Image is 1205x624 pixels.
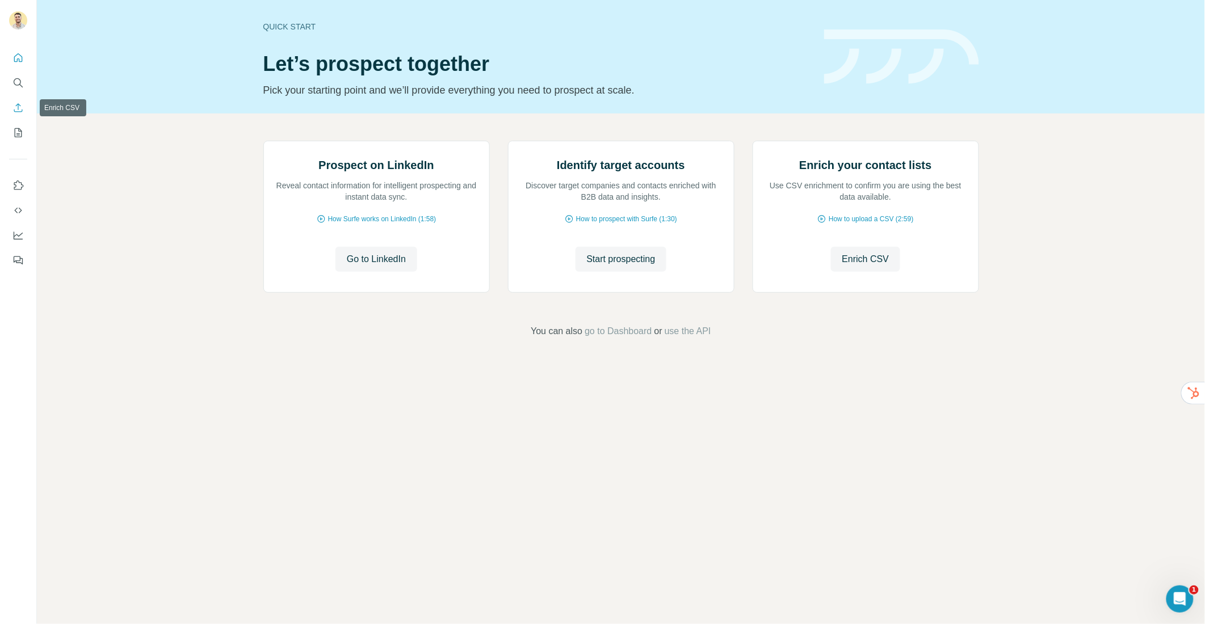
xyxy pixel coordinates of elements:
[576,214,677,224] span: How to prospect with Surfe (1:30)
[9,48,27,68] button: Quick start
[799,157,931,173] h2: Enrich your contact lists
[9,225,27,246] button: Dashboard
[263,82,811,98] p: Pick your starting point and we’ll provide everything you need to prospect at scale.
[263,21,811,32] div: Quick start
[9,98,27,118] button: Enrich CSV
[576,247,667,272] button: Start prospecting
[347,252,406,266] span: Go to LinkedIn
[587,252,656,266] span: Start prospecting
[9,250,27,271] button: Feedback
[328,214,436,224] span: How Surfe works on LinkedIn (1:58)
[829,214,913,224] span: How to upload a CSV (2:59)
[831,247,901,272] button: Enrich CSV
[9,73,27,93] button: Search
[531,324,582,338] span: You can also
[824,29,979,85] img: banner
[665,324,711,338] button: use the API
[557,157,685,173] h2: Identify target accounts
[520,180,723,203] p: Discover target companies and contacts enriched with B2B data and insights.
[275,180,478,203] p: Reveal contact information for intelligent prospecting and instant data sync.
[9,123,27,143] button: My lists
[9,175,27,196] button: Use Surfe on LinkedIn
[9,11,27,29] img: Avatar
[1166,585,1194,613] iframe: Intercom live chat
[318,157,434,173] h2: Prospect on LinkedIn
[263,53,811,75] h1: Let’s prospect together
[585,324,652,338] button: go to Dashboard
[9,200,27,221] button: Use Surfe API
[335,247,417,272] button: Go to LinkedIn
[842,252,889,266] span: Enrich CSV
[765,180,967,203] p: Use CSV enrichment to confirm you are using the best data available.
[654,324,662,338] span: or
[1190,585,1199,595] span: 1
